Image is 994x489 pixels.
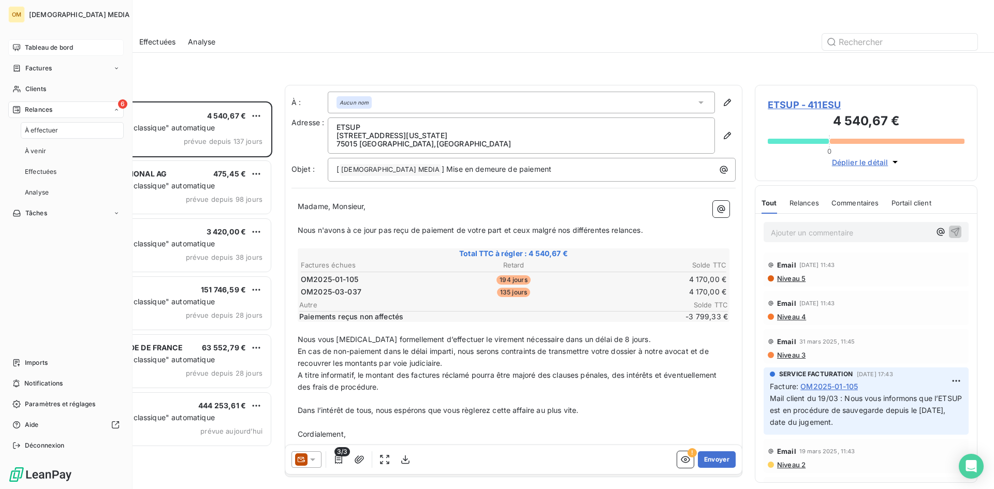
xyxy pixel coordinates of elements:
[799,262,835,268] span: [DATE] 11:43
[118,99,127,109] span: 6
[586,260,727,271] th: Solde TTC
[298,226,643,234] span: Nous n'avons à ce jour pas reçu de paiement de votre part et ceux malgré nos différentes relances.
[827,147,831,155] span: 0
[443,260,584,271] th: Retard
[770,394,964,426] span: Mail client du 19/03 : Nous vous informons que l’ETSUP est en procédure de sauvegarde depuis le [...
[186,369,262,377] span: prévue depuis 28 jours
[790,199,819,207] span: Relances
[666,312,728,322] span: -3 799,33 €
[497,288,530,297] span: 135 jours
[8,417,124,433] a: Aide
[207,227,246,236] span: 3 420,00 €
[25,358,48,367] span: Imports
[298,347,711,367] span: En cas de non-paiement dans le délai imparti, nous serons contraints de transmettre votre dossier...
[777,447,796,455] span: Email
[959,454,984,479] div: Open Intercom Messenger
[25,441,65,450] span: Déconnexion
[300,260,442,271] th: Factures échues
[24,379,63,388] span: Notifications
[25,126,59,135] span: À effectuer
[776,461,806,469] span: Niveau 2
[25,188,49,197] span: Analyse
[891,199,931,207] span: Portail client
[799,338,855,345] span: 31 mars 2025, 11:45
[25,43,73,52] span: Tableau de bord
[188,37,215,47] span: Analyse
[184,137,262,145] span: prévue depuis 137 jours
[298,429,346,438] span: Cordialement,
[74,297,215,306] span: Plan de relance "classique" automatique
[186,311,262,319] span: prévue depuis 28 jours
[25,209,47,218] span: Tâches
[25,146,46,156] span: À venir
[799,448,855,454] span: 19 mars 2025, 11:43
[857,371,893,377] span: [DATE] 17:43
[301,274,358,285] span: OM2025-01-105
[25,105,52,114] span: Relances
[8,6,25,23] div: OM
[207,111,246,120] span: 4 540,67 €
[25,64,52,73] span: Factures
[213,169,246,178] span: 475,45 €
[186,195,262,203] span: prévue depuis 98 jours
[762,199,777,207] span: Tout
[201,285,246,294] span: 151 746,59 €
[298,371,719,391] span: A titre informatif, le montant des factures réclamé pourra être majoré des clauses pénales, des i...
[298,202,366,211] span: Madame, Monsieur,
[831,199,879,207] span: Commentaires
[776,313,806,321] span: Niveau 4
[299,301,666,309] span: Autre
[768,98,964,112] span: ETSUP - 411ESU
[666,301,728,309] span: Solde TTC
[25,84,46,94] span: Clients
[586,274,727,285] td: 4 170,00 €
[291,118,324,127] span: Adresse :
[74,355,215,364] span: Plan de relance "classique" automatique
[74,413,215,422] span: Plan de relance "classique" automatique
[442,165,551,173] span: ] Mise en demeure de paiement
[8,466,72,483] img: Logo LeanPay
[768,112,964,132] h3: 4 540,67 €
[832,157,888,168] span: Déplier le détail
[776,351,806,359] span: Niveau 3
[25,399,95,409] span: Paramètres et réglages
[340,164,441,176] span: [DEMOGRAPHIC_DATA] MEDIA
[25,167,57,176] span: Effectuées
[50,101,272,489] div: grid
[74,239,215,248] span: Plan de relance "classique" automatique
[198,401,246,410] span: 444 253,61 €
[586,286,727,298] td: 4 170,00 €
[337,131,706,140] p: [STREET_ADDRESS][US_STATE]
[25,420,39,429] span: Aide
[779,369,853,379] span: SERVICE FACTURATION
[822,34,977,50] input: Rechercher
[496,275,530,285] span: 194 jours
[301,287,361,297] span: OM2025-03-037
[29,10,130,19] span: [DEMOGRAPHIC_DATA] MEDIA
[776,274,806,283] span: Niveau 5
[337,123,706,131] p: ETSUP
[74,181,215,190] span: Plan de relance "classique" automatique
[337,165,339,173] span: [
[200,427,262,435] span: prévue aujourd’hui
[291,97,328,108] label: À :
[340,99,369,106] em: Aucun nom
[800,381,858,392] span: OM2025-01-105
[770,381,798,392] span: Facture :
[777,261,796,269] span: Email
[829,156,904,168] button: Déplier le détail
[337,140,706,148] p: 75015 [GEOGRAPHIC_DATA] , [GEOGRAPHIC_DATA]
[299,312,664,322] span: Paiements reçus non affectés
[777,299,796,307] span: Email
[777,337,796,346] span: Email
[698,451,736,468] button: Envoyer
[299,248,728,259] span: Total TTC à régler : 4 540,67 €
[298,335,651,344] span: Nous vous [MEDICAL_DATA] formellement d’effectuer le virement nécessaire dans un délai de 8 jours.
[202,343,246,352] span: 63 552,79 €
[74,123,215,132] span: Plan de relance "classique" automatique
[291,165,315,173] span: Objet :
[186,253,262,261] span: prévue depuis 38 jours
[799,300,835,306] span: [DATE] 11:43
[334,447,350,456] span: 3/3
[139,37,176,47] span: Effectuées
